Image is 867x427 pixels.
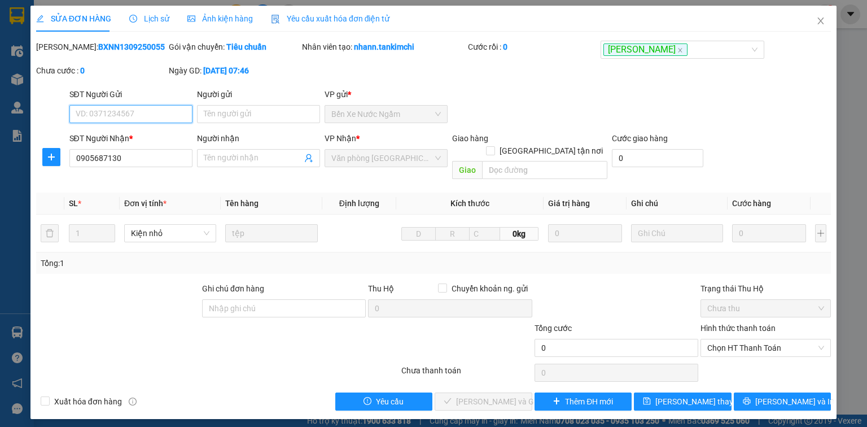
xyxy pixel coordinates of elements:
[469,227,500,241] input: C
[325,88,448,101] div: VP gửi
[631,224,724,242] input: Ghi Chú
[495,145,607,157] span: [GEOGRAPHIC_DATA] tận nơi
[401,227,436,241] input: D
[815,224,826,242] button: plus
[535,324,572,333] span: Tổng cước
[69,199,78,208] span: SL
[335,393,433,411] button: exclamation-circleYêu cầu
[36,14,111,23] span: SỬA ĐƠN HÀNG
[129,15,137,23] span: clock-circle
[732,224,806,242] input: 0
[548,199,590,208] span: Giá trị hàng
[169,64,299,77] div: Ngày GD:
[354,42,414,51] b: nhann.tankimchi
[805,6,837,37] button: Close
[553,397,561,406] span: plus
[304,154,313,163] span: user-add
[500,227,538,241] span: 0kg
[452,161,482,179] span: Giao
[325,134,356,143] span: VP Nhận
[503,42,507,51] b: 0
[435,227,470,241] input: R
[447,282,532,295] span: Chuyển khoản ng. gửi
[450,199,489,208] span: Kích thước
[734,393,831,411] button: printer[PERSON_NAME] và In
[187,15,195,23] span: picture
[225,224,318,242] input: VD: Bàn, Ghế
[197,88,320,101] div: Người gửi
[612,134,668,143] label: Cước giao hàng
[400,364,533,384] div: Chưa thanh toán
[98,42,165,51] b: BXNN1309250055
[69,132,192,145] div: SĐT Người Nhận
[36,15,44,23] span: edit
[565,395,613,408] span: Thêm ĐH mới
[69,88,192,101] div: SĐT Người Gửi
[643,397,651,406] span: save
[129,398,137,406] span: info-circle
[129,14,169,23] span: Lịch sử
[677,47,683,53] span: close
[707,300,824,317] span: Chưa thu
[368,284,394,293] span: Thu Hộ
[187,14,253,23] span: Ảnh kiện hàng
[339,199,379,208] span: Định lượng
[535,393,632,411] button: plusThêm ĐH mới
[468,41,598,53] div: Cước rồi :
[634,393,732,411] button: save[PERSON_NAME] thay đổi
[124,199,167,208] span: Đơn vị tính
[42,148,60,166] button: plus
[755,395,834,408] span: [PERSON_NAME] và In
[36,64,167,77] div: Chưa cước :
[482,161,607,179] input: Dọc đường
[50,395,126,408] span: Xuất hóa đơn hàng
[364,397,371,406] span: exclamation-circle
[226,42,266,51] b: Tiêu chuẩn
[655,395,746,408] span: [PERSON_NAME] thay đổi
[743,397,751,406] span: printer
[197,132,320,145] div: Người nhận
[707,339,824,356] span: Chọn HT Thanh Toán
[202,284,264,293] label: Ghi chú đơn hàng
[36,41,167,53] div: [PERSON_NAME]:
[43,152,60,162] span: plus
[603,43,688,56] span: [PERSON_NAME]
[41,224,59,242] button: delete
[700,282,831,295] div: Trạng thái Thu Hộ
[700,324,776,333] label: Hình thức thanh toán
[41,257,335,269] div: Tổng: 1
[732,199,771,208] span: Cước hàng
[331,106,441,123] span: Bến Xe Nước Ngầm
[612,149,703,167] input: Cước giao hàng
[202,299,366,317] input: Ghi chú đơn hàng
[131,225,210,242] span: Kiện nhỏ
[271,15,280,24] img: icon
[80,66,85,75] b: 0
[169,41,299,53] div: Gói vận chuyển:
[203,66,249,75] b: [DATE] 07:46
[225,199,259,208] span: Tên hàng
[452,134,488,143] span: Giao hàng
[331,150,441,167] span: Văn phòng Đà Nẵng
[548,224,622,242] input: 0
[627,193,728,215] th: Ghi chú
[435,393,532,411] button: check[PERSON_NAME] và Giao hàng
[376,395,404,408] span: Yêu cầu
[302,41,466,53] div: Nhân viên tạo:
[816,16,825,25] span: close
[271,14,390,23] span: Yêu cầu xuất hóa đơn điện tử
